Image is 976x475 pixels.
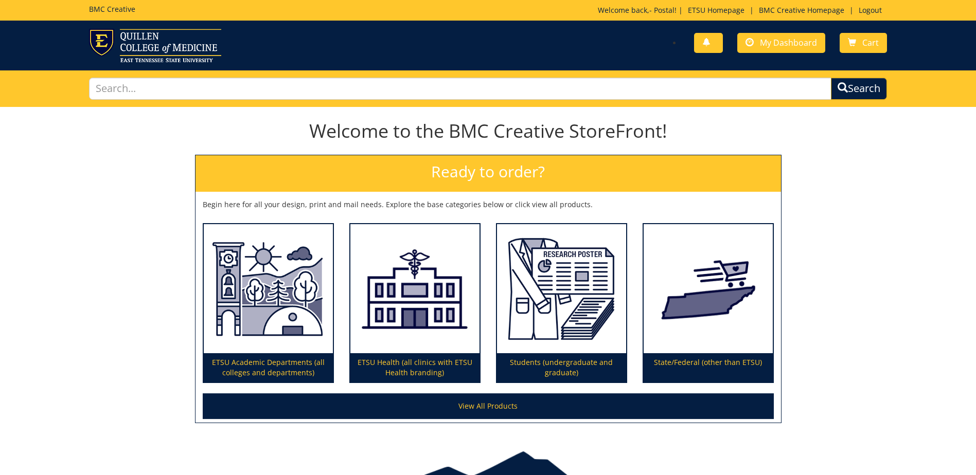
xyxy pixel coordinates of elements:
img: ETSU Health (all clinics with ETSU Health branding) [350,224,480,354]
a: Logout [854,5,887,15]
p: State/Federal (other than ETSU) [644,353,773,382]
a: View All Products [203,393,774,419]
input: Search... [89,78,831,100]
p: Students (undergraduate and graduate) [497,353,626,382]
a: BMC Creative Homepage [754,5,849,15]
img: State/Federal (other than ETSU) [644,224,773,354]
p: Begin here for all your design, print and mail needs. Explore the base categories below or click ... [203,199,774,210]
p: ETSU Health (all clinics with ETSU Health branding) [350,353,480,382]
a: State/Federal (other than ETSU) [644,224,773,382]
a: Students (undergraduate and graduate) [497,224,626,382]
h5: BMC Creative [89,5,135,13]
img: Students (undergraduate and graduate) [497,224,626,354]
a: My Dashboard [737,33,825,53]
h1: Welcome to the BMC Creative StoreFront! [195,121,782,141]
p: Welcome back, ! | | | [598,5,887,15]
img: ETSU Academic Departments (all colleges and departments) [204,224,333,354]
span: My Dashboard [760,37,817,48]
a: Cart [840,33,887,53]
a: ETSU Academic Departments (all colleges and departments) [204,224,333,382]
a: ETSU Health (all clinics with ETSU Health branding) [350,224,480,382]
a: ETSU Homepage [683,5,750,15]
p: ETSU Academic Departments (all colleges and departments) [204,353,333,382]
h2: Ready to order? [196,155,781,192]
span: Cart [862,37,879,48]
button: Search [831,78,887,100]
a: - Postal [649,5,675,15]
img: ETSU logo [89,29,221,62]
